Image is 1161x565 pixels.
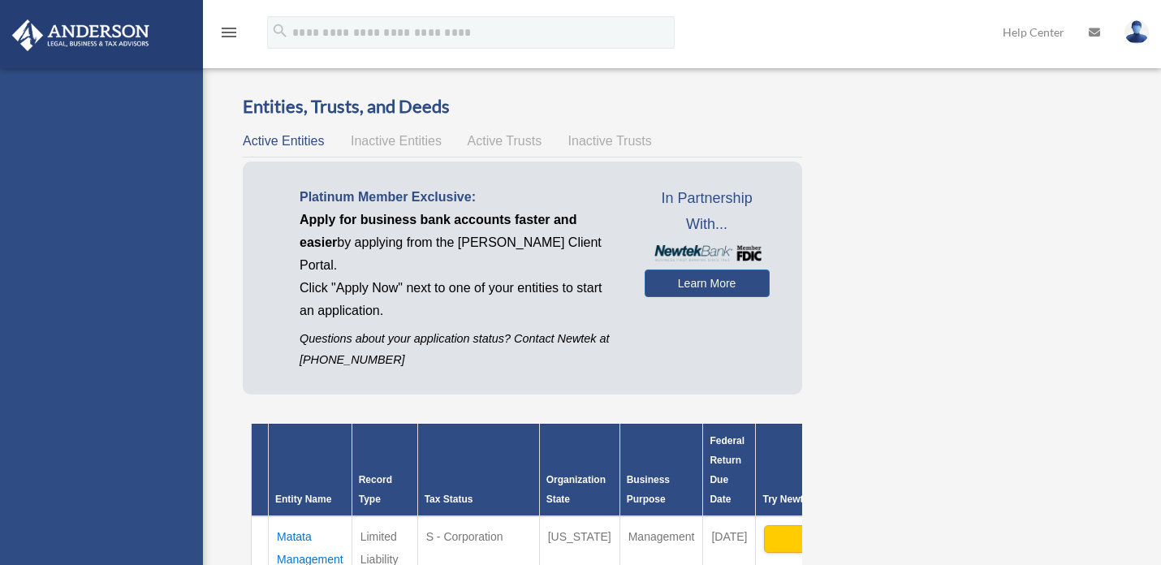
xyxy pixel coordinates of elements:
[1124,20,1149,44] img: User Pic
[351,134,442,148] span: Inactive Entities
[300,209,620,277] p: by applying from the [PERSON_NAME] Client Portal.
[271,22,289,40] i: search
[539,424,619,516] th: Organization State
[300,186,620,209] p: Platinum Member Exclusive:
[568,134,652,148] span: Inactive Trusts
[645,270,770,297] a: Learn More
[219,23,239,42] i: menu
[243,134,324,148] span: Active Entities
[653,245,762,261] img: NewtekBankLogoSM.png
[619,424,703,516] th: Business Purpose
[703,424,756,516] th: Federal Return Due Date
[269,424,352,516] th: Entity Name
[243,94,802,119] h3: Entities, Trusts, and Deeds
[300,329,620,369] p: Questions about your application status? Contact Newtek at [PHONE_NUMBER]
[645,186,770,237] span: In Partnership With...
[468,134,542,148] span: Active Trusts
[300,277,620,322] p: Click "Apply Now" next to one of your entities to start an application.
[7,19,154,51] img: Anderson Advisors Platinum Portal
[417,424,539,516] th: Tax Status
[352,424,417,516] th: Record Type
[764,525,922,553] button: Apply Now
[300,213,576,249] span: Apply for business bank accounts faster and easier
[219,28,239,42] a: menu
[762,490,924,509] div: Try Newtek Bank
